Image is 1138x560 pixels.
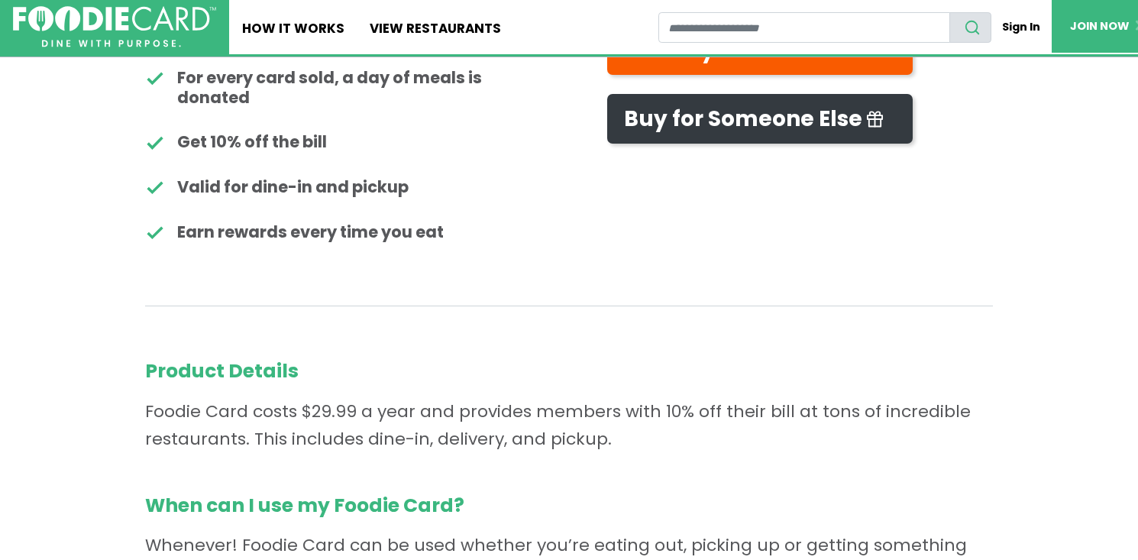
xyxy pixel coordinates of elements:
a: Sign In [991,12,1052,42]
li: Get 10% off the bill [145,132,505,151]
strong: Product Details [145,358,993,385]
li: Earn rewards every time you eat [145,222,505,241]
input: restaurant search [658,12,951,43]
li: For every card sold, a day of meals is donated [145,68,505,106]
img: FoodieCard; Eat, Drink, Save, Donate [13,6,216,47]
p: Foodie Card costs $29.99 a year and provides members with 10% off their bill at tons of incredibl... [145,358,993,453]
button: search [949,12,991,43]
li: Valid for dine-in and pickup [145,177,505,196]
a: Buy for Someone Else [607,94,913,143]
strong: When can I use my Foodie Card? [145,492,993,520]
